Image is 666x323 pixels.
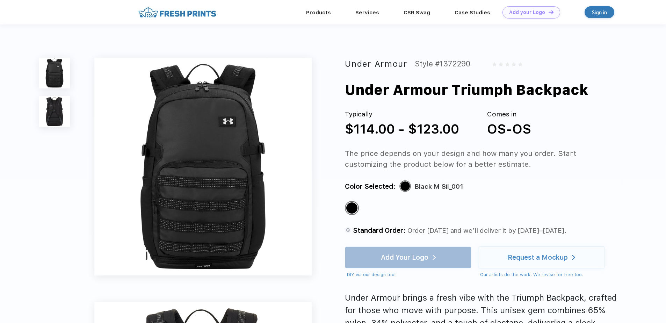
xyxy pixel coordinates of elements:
[345,148,618,170] div: The price depends on your design and how many you order. Start customizing the product below for ...
[345,109,459,120] div: Typically
[414,181,463,192] div: Black M Sil_001
[353,227,406,235] span: Standard Order:
[487,109,531,120] div: Comes in
[549,10,553,14] img: DT
[505,62,509,66] img: gray_star.svg
[136,6,218,19] img: fo%20logo%202.webp
[512,62,516,66] img: gray_star.svg
[585,6,614,18] a: Sign in
[499,62,503,66] img: gray_star.svg
[592,8,607,16] div: Sign in
[346,202,357,214] div: Black M Sil_001
[306,9,331,16] a: Products
[509,9,545,15] div: Add your Logo
[415,58,470,70] div: Style #1372290
[39,58,70,88] img: func=resize&h=100
[572,255,575,260] img: white arrow
[345,227,351,233] img: standard order
[492,62,497,66] img: gray_star.svg
[347,271,471,278] div: DIY via our design tool.
[94,58,312,275] img: func=resize&h=640
[487,120,531,139] div: OS-OS
[518,62,522,66] img: gray_star.svg
[345,80,588,101] div: Under Armour Triumph Backpack
[345,181,396,192] div: Color Selected:
[39,96,70,127] img: func=resize&h=100
[407,227,566,235] span: Order [DATE] and we’ll deliver it by [DATE]–[DATE].
[480,271,605,278] div: Our artists do the work! We revise for free too.
[508,254,568,261] div: Request a Mockup
[345,120,459,139] div: $114.00 - $123.00
[345,58,407,70] div: Under Armour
